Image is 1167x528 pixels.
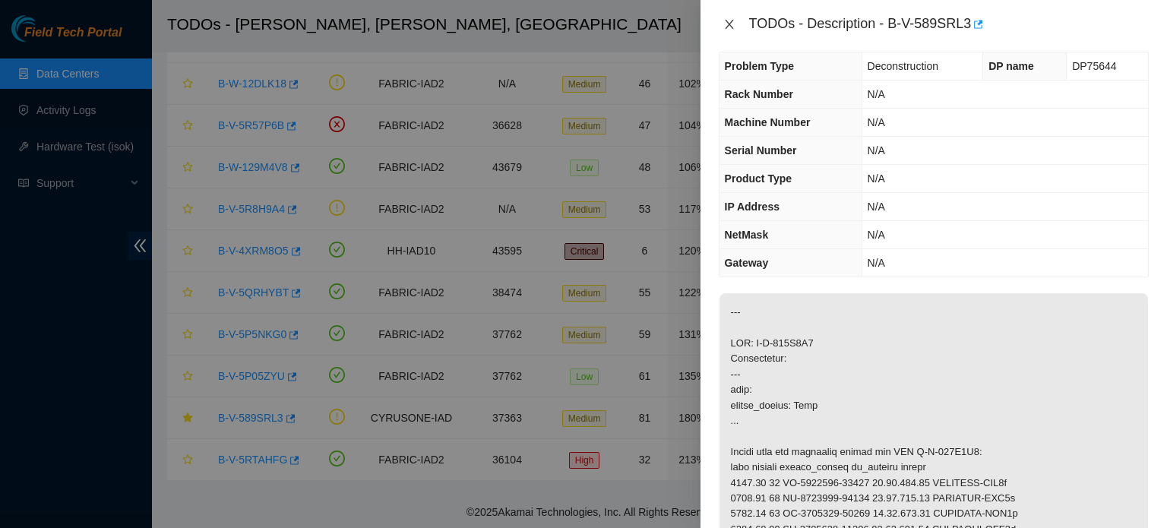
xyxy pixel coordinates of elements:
span: N/A [868,229,885,241]
span: N/A [868,257,885,269]
span: DP name [988,60,1034,72]
div: TODOs - Description - B-V-589SRL3 [749,12,1149,36]
span: Rack Number [725,88,793,100]
span: N/A [868,116,885,128]
span: Problem Type [725,60,795,72]
span: Serial Number [725,144,797,157]
span: IP Address [725,201,780,213]
span: N/A [868,144,885,157]
span: N/A [868,88,885,100]
span: Machine Number [725,116,811,128]
span: Deconstruction [868,60,938,72]
span: close [723,18,735,30]
span: N/A [868,172,885,185]
span: Product Type [725,172,792,185]
span: Gateway [725,257,769,269]
span: N/A [868,201,885,213]
button: Close [719,17,740,32]
span: NetMask [725,229,769,241]
span: DP75644 [1072,60,1116,72]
